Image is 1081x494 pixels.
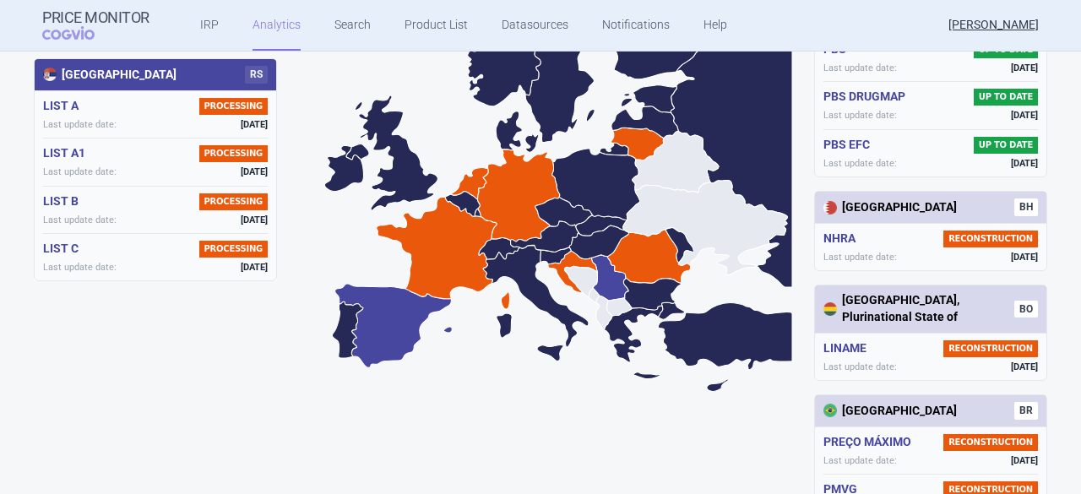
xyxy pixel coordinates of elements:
img: Brazil [823,404,837,417]
span: RS [245,66,268,84]
h5: LIST A1 [43,145,92,162]
span: [DATE] [1011,361,1038,373]
span: BH [1014,198,1038,216]
span: [DATE] [1011,109,1038,122]
span: PROCESSING [199,145,268,162]
div: [GEOGRAPHIC_DATA] [823,403,957,420]
span: Last update date: [43,118,117,131]
div: [GEOGRAPHIC_DATA] [43,67,177,84]
h5: PREÇO MÁXIMO [823,434,918,451]
h5: LIST C [43,241,85,258]
span: Last update date: [823,157,897,170]
span: UP TO DATE [974,137,1038,154]
span: COGVIO [42,26,118,40]
span: [DATE] [1011,251,1038,263]
span: RECONSTRUCTION [943,340,1038,357]
span: Last update date: [43,261,117,274]
strong: Price Monitor [42,9,149,26]
a: Price MonitorCOGVIO [42,9,149,41]
span: [DATE] [1011,62,1038,74]
h5: LINAME [823,340,873,357]
h5: LIST B [43,193,85,210]
span: Last update date: [823,109,897,122]
span: [DATE] [241,166,268,178]
span: RECONSTRUCTION [943,434,1038,451]
h5: PBS DRUGMAP [823,89,912,106]
span: Last update date: [823,251,897,263]
span: PROCESSING [199,241,268,258]
img: Bolivia, Plurinational State of [823,302,837,316]
h5: PBS EFC [823,137,877,154]
h5: LIST A [43,98,85,115]
h5: NHRA [823,231,862,247]
span: BR [1014,402,1038,420]
span: Last update date: [823,454,897,467]
img: Serbia [43,68,57,81]
div: [GEOGRAPHIC_DATA] [823,199,957,216]
span: [DATE] [241,118,268,131]
span: Last update date: [43,214,117,226]
span: PROCESSING [199,98,268,115]
span: UP TO DATE [974,89,1038,106]
span: [DATE] [1011,157,1038,170]
span: [DATE] [1011,454,1038,467]
div: [GEOGRAPHIC_DATA], Plurinational State of [823,292,1014,325]
span: Last update date: [823,62,897,74]
span: RECONSTRUCTION [943,231,1038,247]
span: BO [1014,301,1038,318]
span: PROCESSING [199,193,268,210]
span: Last update date: [43,166,117,178]
img: Bahrain [823,201,837,214]
span: Last update date: [823,361,897,373]
span: [DATE] [241,214,268,226]
span: [DATE] [241,261,268,274]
